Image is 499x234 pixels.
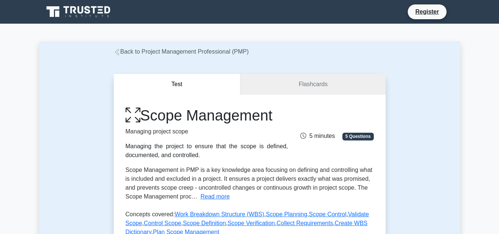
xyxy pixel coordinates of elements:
[300,133,335,139] span: 5 minutes
[309,211,346,217] a: Scope Control
[266,211,307,217] a: Scope Planning
[228,220,275,226] a: Scope Verification
[240,74,385,95] a: Flashcards
[277,220,333,226] a: Collect Requirements
[126,211,369,226] a: Validate Scope
[144,220,181,226] a: Control Scope
[183,220,226,226] a: Scope Definition
[175,211,264,217] a: Work Breakdown Structure (WBS)
[201,192,230,201] button: Read more
[126,106,288,124] h1: Scope Management
[114,48,249,55] a: Back to Project Management Professional (PMP)
[126,142,288,160] div: Managing the project to ensure that the scope is defined, documented, and controlled.
[411,7,443,16] a: Register
[126,127,288,136] p: Managing project scope
[114,74,241,95] button: Test
[342,133,373,140] span: 5 Questions
[126,167,373,200] span: Scope Management in PMP is a key knowledge area focusing on defining and controlling what is incl...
